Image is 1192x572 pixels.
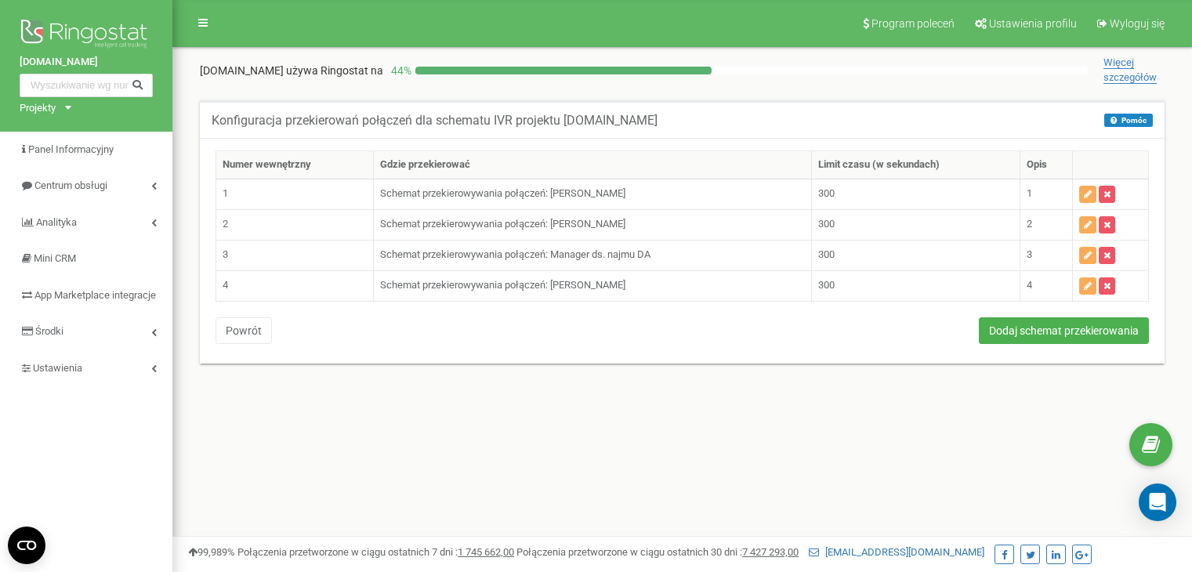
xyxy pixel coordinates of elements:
p: 44 % [383,63,415,78]
div: Open Intercom Messenger [1139,483,1176,521]
td: Schemat przekierowywania połączeń: [PERSON_NAME] [373,179,811,209]
span: Analityka [36,216,77,228]
span: Środki [35,325,63,337]
button: Pomóc [1104,114,1153,127]
span: Ustawienia [33,362,82,374]
td: 1 [1020,179,1072,209]
td: 3 [216,240,374,270]
th: Numer wewnętrzny [216,151,374,179]
span: Centrum obsługi [34,179,107,191]
td: 2 [1020,209,1072,240]
td: 300 [812,270,1020,301]
th: Limit czasu (w sekundach) [812,151,1020,179]
th: Gdzie przekierować [373,151,811,179]
td: Schemat przekierowywania połączeń: [PERSON_NAME] [373,270,811,301]
td: 300 [812,209,1020,240]
span: App Marketplace integracje [34,289,156,301]
td: 300 [812,179,1020,209]
th: Opis [1020,151,1072,179]
u: 1 745 662,00 [458,546,514,558]
span: używa Ringostat na [286,64,383,77]
td: 300 [812,240,1020,270]
td: 2 [216,209,374,240]
img: Ringostat logo [20,16,153,55]
span: Połączenia przetworzone w ciągu ostatnich 7 dni : [237,546,514,558]
span: Ustawienia profilu [989,17,1077,30]
a: [EMAIL_ADDRESS][DOMAIN_NAME] [809,546,984,558]
span: 99,989% [188,546,235,558]
button: Dodaj schemat przekierowania [979,317,1149,344]
button: Powrót [216,317,272,344]
h5: Konfiguracja przekierowań połączeń dla schematu IVR projektu [DOMAIN_NAME] [212,114,658,128]
td: 1 [216,179,374,209]
button: Open CMP widget [8,527,45,564]
span: Połączenia przetworzone w ciągu ostatnich 30 dni : [516,546,799,558]
span: Mini CRM [34,252,76,264]
input: Wyszukiwanie wg numeru [20,74,153,97]
p: [DOMAIN_NAME] [200,63,383,78]
td: 4 [216,270,374,301]
td: 4 [1020,270,1072,301]
span: Panel Informacyjny [28,143,114,155]
td: 3 [1020,240,1072,270]
td: Schemat przekierowywania połączeń: [PERSON_NAME] [373,209,811,240]
span: Program poleceń [871,17,955,30]
td: Schemat przekierowywania połączeń: Manager ds. najmu DA [373,240,811,270]
span: Wyloguj się [1110,17,1165,30]
div: Projekty [20,101,56,116]
span: Więcej szczegółów [1103,56,1157,84]
u: 7 427 293,00 [742,546,799,558]
a: [DOMAIN_NAME] [20,55,153,70]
